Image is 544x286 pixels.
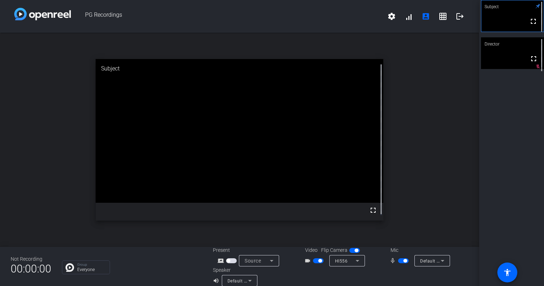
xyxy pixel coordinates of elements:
[227,278,304,284] span: Default - Speakers (Realtek(R) Audio)
[420,258,515,264] span: Default - Microphone Array (Realtek(R) Audio)
[503,268,512,277] mat-icon: accessibility
[96,59,383,78] div: Subject
[304,256,313,265] mat-icon: videocam_outline
[218,256,226,265] mat-icon: screen_share_outline
[439,12,447,21] mat-icon: grid_on
[305,247,318,254] span: Video
[389,256,398,265] mat-icon: mic_none
[529,54,538,63] mat-icon: fullscreen
[245,258,261,264] span: Source
[66,263,74,272] img: Chat Icon
[529,17,538,26] mat-icon: fullscreen
[71,8,383,25] span: PG Recordings
[387,12,396,21] mat-icon: settings
[213,247,284,254] div: Present
[77,263,106,266] p: Group
[481,37,544,51] div: Director
[77,268,106,272] p: Everyone
[213,276,221,285] mat-icon: volume_up
[369,206,377,214] mat-icon: fullscreen
[335,259,348,264] span: HI556
[400,8,417,25] button: signal_cellular_alt
[11,255,51,263] div: Not Recording
[383,247,455,254] div: Mic
[422,12,430,21] mat-icon: account_box
[321,247,347,254] span: Flip Camera
[456,12,464,21] mat-icon: logout
[213,266,256,274] div: Speaker
[11,260,51,277] span: 00:00:00
[14,8,71,20] img: white-gradient.svg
